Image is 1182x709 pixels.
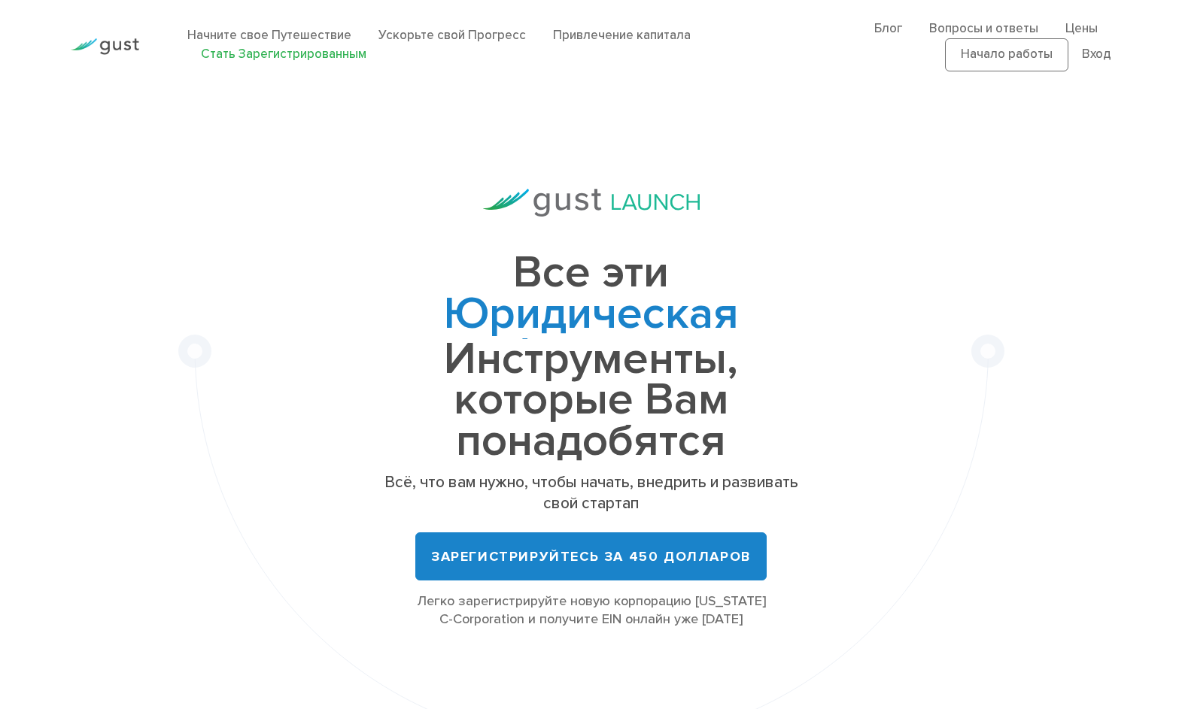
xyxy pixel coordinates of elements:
ya-tr-span: Все эти [513,246,669,299]
a: Цены [1065,21,1098,36]
ya-tr-span: Зарегистрируйтесь за 450 долларов [431,549,751,565]
a: Вход [1082,47,1111,62]
ya-tr-span: Инструменты, которые Вам понадобятся [444,332,738,468]
a: Ускорьте свой Прогресс [378,28,526,43]
ya-tr-span: Таблица капитализации [433,332,750,427]
img: Логотип Gust [71,38,140,55]
a: Начало работы [945,38,1068,71]
a: Блог [874,21,902,36]
ya-tr-span: Юридическая информация [444,287,739,382]
a: Вопросы и ответы [929,21,1038,36]
ya-tr-span: Всё, что вам нужно, чтобы начать, внедрить и развивать свой стартап [384,473,798,513]
img: Логотип запуска Gust [483,189,700,217]
ya-tr-span: Легко зарегистрируйте новую корпорацию [US_STATE] [417,593,766,609]
a: Стать Зарегистрированным [201,47,366,62]
ya-tr-span: Начало работы [961,47,1053,62]
a: Привлечение капитала [553,28,691,43]
ya-tr-span: C-Corporation и получите EIN онлайн уже [DATE] [439,611,743,627]
a: Зарегистрируйтесь за 450 долларов [415,532,767,580]
a: Начните свое Путешествие [187,28,351,43]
